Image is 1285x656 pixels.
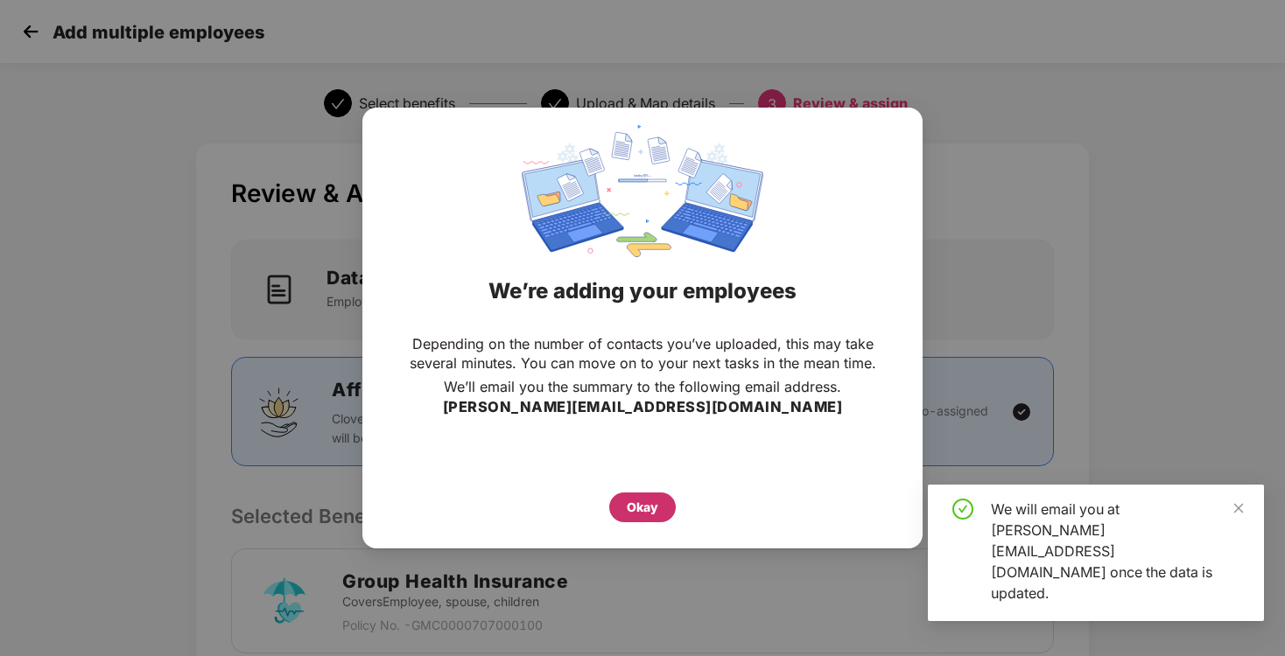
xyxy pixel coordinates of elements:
div: We’re adding your employees [384,257,901,325]
span: check-circle [952,499,973,520]
h3: [PERSON_NAME][EMAIL_ADDRESS][DOMAIN_NAME] [443,396,843,419]
p: We’ll email you the summary to the following email address. [444,377,841,396]
div: We will email you at [PERSON_NAME][EMAIL_ADDRESS][DOMAIN_NAME] once the data is updated. [991,499,1243,604]
span: close [1232,502,1245,514]
div: Okay [627,498,658,517]
p: Depending on the number of contacts you’ve uploaded, this may take several minutes. You can move ... [397,334,888,373]
img: svg+xml;base64,PHN2ZyBpZD0iRGF0YV9zeW5jaW5nIiB4bWxucz0iaHR0cDovL3d3dy53My5vcmcvMjAwMC9zdmciIHdpZH... [522,125,763,257]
